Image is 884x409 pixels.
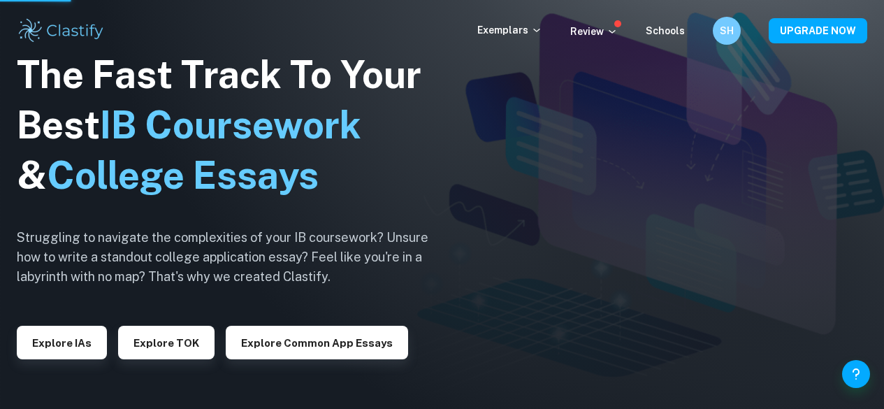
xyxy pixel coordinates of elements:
[570,24,618,39] p: Review
[47,153,319,197] span: College Essays
[118,336,215,349] a: Explore TOK
[118,326,215,359] button: Explore TOK
[719,23,735,38] h6: SH
[226,326,408,359] button: Explore Common App essays
[100,103,361,147] span: IB Coursework
[17,326,107,359] button: Explore IAs
[226,336,408,349] a: Explore Common App essays
[477,22,542,38] p: Exemplars
[17,336,107,349] a: Explore IAs
[17,50,450,201] h1: The Fast Track To Your Best &
[842,360,870,388] button: Help and Feedback
[769,18,867,43] button: UPGRADE NOW
[646,25,685,36] a: Schools
[17,17,106,45] img: Clastify logo
[17,228,450,287] h6: Struggling to navigate the complexities of your IB coursework? Unsure how to write a standout col...
[713,17,741,45] button: SH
